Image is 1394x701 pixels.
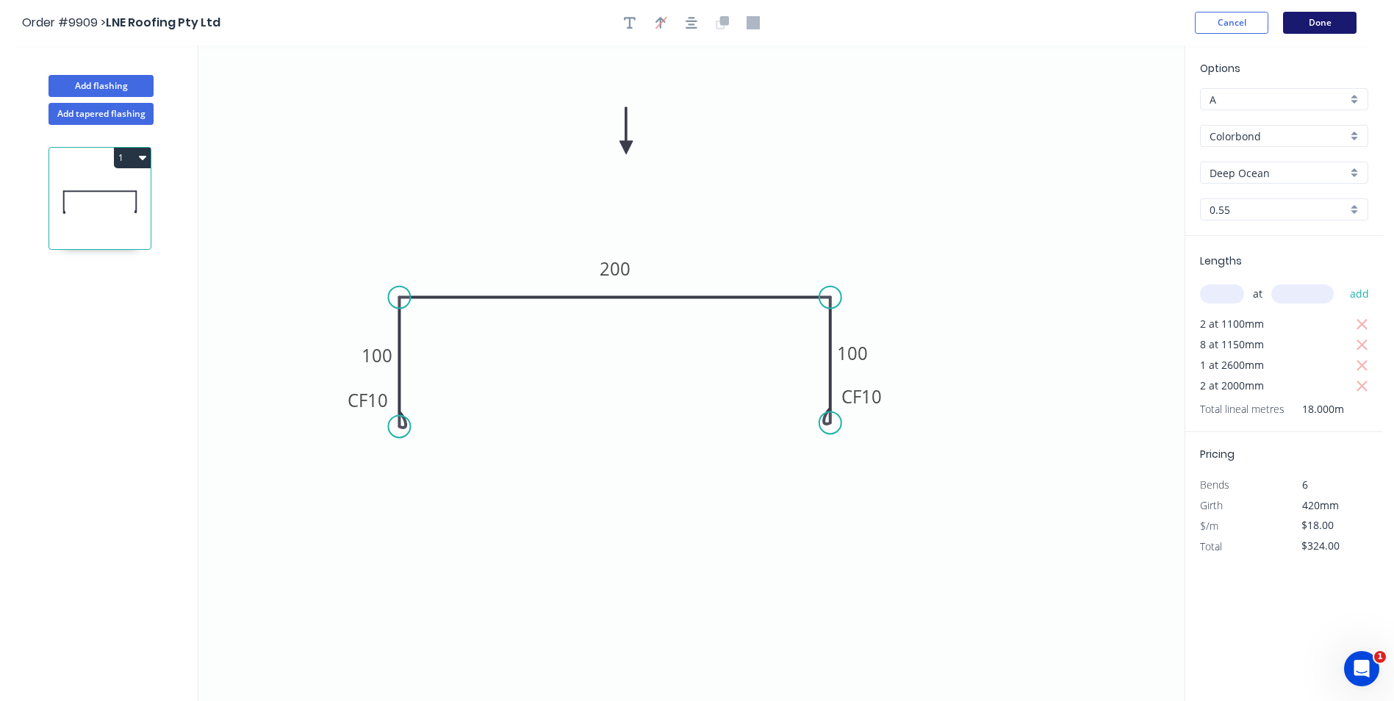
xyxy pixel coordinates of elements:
[1210,202,1347,218] input: Thickness
[1210,92,1347,107] input: Price level
[1343,281,1377,306] button: add
[367,388,388,412] tspan: 10
[1344,651,1379,686] iframe: Intercom live chat
[837,341,868,365] tspan: 100
[1200,399,1285,420] span: Total lineal metres
[1302,498,1339,512] span: 420mm
[114,148,151,168] button: 1
[48,75,154,97] button: Add flashing
[1200,355,1264,375] span: 1 at 2600mm
[106,14,220,31] span: LNE Roofing Pty Ltd
[1200,61,1240,76] span: Options
[1200,519,1218,533] span: $/m
[1200,334,1264,355] span: 8 at 1150mm
[1210,165,1347,181] input: Colour
[1195,12,1268,34] button: Cancel
[600,256,630,281] tspan: 200
[1285,399,1344,420] span: 18.000m
[1200,375,1264,396] span: 2 at 2000mm
[1253,284,1262,304] span: at
[1200,539,1222,553] span: Total
[1210,129,1347,144] input: Material
[1200,478,1229,492] span: Bends
[1200,254,1242,268] span: Lengths
[348,388,367,412] tspan: CF
[1283,12,1357,34] button: Done
[1200,498,1223,512] span: Girth
[22,14,106,31] span: Order #9909 >
[198,46,1185,701] svg: 0
[48,103,154,125] button: Add tapered flashing
[841,384,861,409] tspan: CF
[1200,447,1235,461] span: Pricing
[1302,478,1308,492] span: 6
[861,384,882,409] tspan: 10
[1374,651,1386,663] span: 1
[362,343,392,367] tspan: 100
[1200,314,1264,334] span: 2 at 1100mm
